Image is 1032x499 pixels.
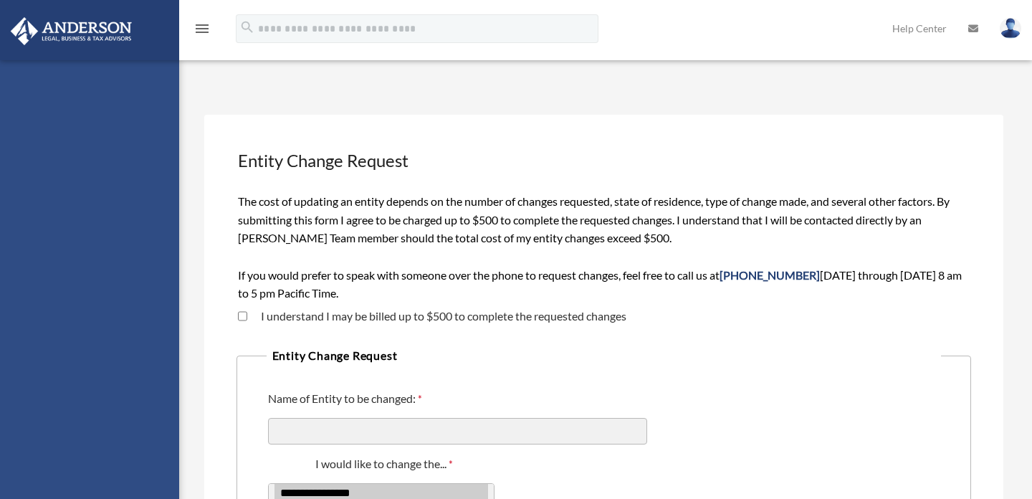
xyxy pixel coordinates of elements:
[267,346,942,366] legend: Entity Change Request
[193,20,211,37] i: menu
[268,456,504,475] label: I would like to change the...
[239,19,255,35] i: search
[236,147,972,174] h3: Entity Change Request
[193,25,211,37] a: menu
[268,391,426,409] label: Name of Entity to be changed:
[720,268,820,282] span: [PHONE_NUMBER]
[247,310,626,322] label: I understand I may be billed up to $500 to complete the requested changes
[6,17,136,45] img: Anderson Advisors Platinum Portal
[1000,18,1021,39] img: User Pic
[238,194,962,300] span: The cost of updating an entity depends on the number of changes requested, state of residence, ty...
